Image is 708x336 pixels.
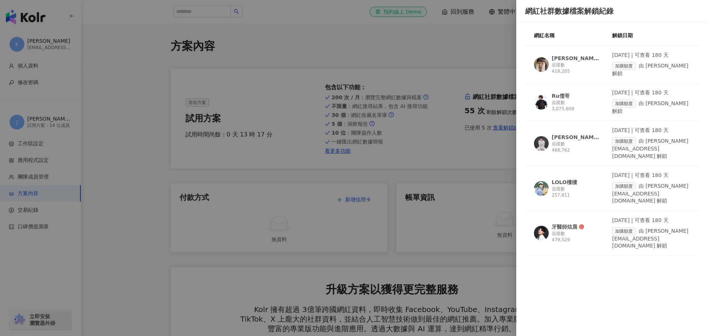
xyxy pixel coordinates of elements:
[534,31,612,39] div: 網紅名稱
[612,89,690,97] div: [DATE] | 可查看 180 天
[552,55,600,62] div: [PERSON_NAME]｜辣妹廚房
[552,100,600,112] div: 追蹤數 3,075,609
[552,92,570,100] div: Ru儒哥
[612,62,690,77] div: 由 [PERSON_NAME] 解鎖
[552,134,600,141] div: [PERSON_NAME] [PERSON_NAME]
[612,137,636,145] span: 加購額度
[534,226,549,240] img: KOL Avatar
[612,127,690,134] div: [DATE] | 可查看 180 天
[525,172,699,211] a: KOL AvatarLOLO樓樓追蹤數 257,811[DATE] | 可查看 180 天加購額度由 [PERSON_NAME][EMAIL_ADDRESS][DOMAIN_NAME] 解鎖
[612,182,690,205] div: 由 [PERSON_NAME][EMAIL_ADDRESS][DOMAIN_NAME] 解鎖
[525,6,699,16] div: 網紅社群數據檔案解鎖紀錄
[612,227,636,235] span: 加購額度
[534,136,549,151] img: KOL Avatar
[525,52,699,83] a: KOL Avatar[PERSON_NAME]｜辣妹廚房追蹤數 418,205[DATE] | 可查看 180 天加購額度由 [PERSON_NAME] 解鎖
[525,89,699,121] a: KOL AvatarRu儒哥追蹤數 3,075,609[DATE] | 可查看 180 天加購額度由 [PERSON_NAME] 解鎖
[552,231,600,243] div: 追蹤數 479,529
[525,127,699,166] a: KOL Avatar[PERSON_NAME] [PERSON_NAME]追蹤數 468,762[DATE] | 可查看 180 天加購額度由 [PERSON_NAME][EMAIL_ADDRE...
[612,172,690,179] div: [DATE] | 可查看 180 天
[552,62,600,75] div: 追蹤數 418,205
[612,182,636,190] span: 加購額度
[612,227,690,250] div: 由 [PERSON_NAME][EMAIL_ADDRESS][DOMAIN_NAME] 解鎖
[552,223,577,231] div: 牙醫師炫晨
[525,217,699,256] a: KOL Avatar牙醫師炫晨追蹤數 479,529[DATE] | 可查看 180 天加購額度由 [PERSON_NAME][EMAIL_ADDRESS][DOMAIN_NAME] 解鎖
[612,100,690,115] div: 由 [PERSON_NAME] 解鎖
[612,31,690,39] div: 解鎖日期
[552,186,600,198] div: 追蹤數 257,811
[534,57,549,72] img: KOL Avatar
[552,141,600,153] div: 追蹤數 468,762
[534,181,549,196] img: KOL Avatar
[552,179,577,186] div: LOLO樓樓
[612,217,690,224] div: [DATE] | 可查看 180 天
[534,95,549,110] img: KOL Avatar
[612,52,690,59] div: [DATE] | 可查看 180 天
[612,137,690,160] div: 由 [PERSON_NAME][EMAIL_ADDRESS][DOMAIN_NAME] 解鎖
[612,62,636,70] span: 加購額度
[612,100,636,108] span: 加購額度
